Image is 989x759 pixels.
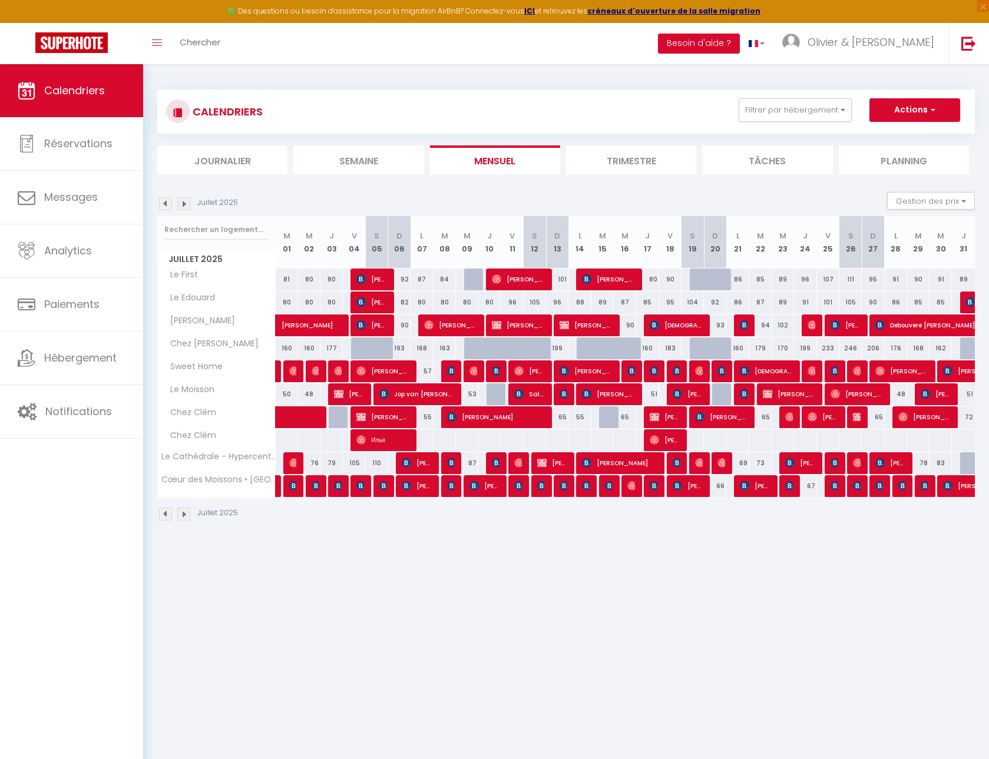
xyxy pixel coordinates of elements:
span: [PERSON_NAME] [289,452,297,474]
div: 87 [411,269,433,290]
div: 160 [726,337,749,359]
th: 13 [546,216,568,269]
div: 65 [546,406,568,428]
div: 95 [659,291,682,313]
div: 105 [839,291,862,313]
div: 90 [659,269,682,290]
span: [PERSON_NAME] [785,406,793,428]
div: 65 [614,406,636,428]
span: [PERSON_NAME] [898,406,951,428]
div: 80 [298,269,320,290]
input: Rechercher un logement... [164,219,269,240]
th: 07 [411,216,433,269]
abbr: M [441,230,448,241]
th: 29 [907,216,930,269]
span: [PERSON_NAME] [356,268,386,290]
span: [PERSON_NAME] [875,475,883,497]
button: Actions [869,98,960,122]
abbr: S [374,230,379,241]
span: [PERSON_NAME] [673,360,680,382]
span: [PERSON_NAME] [447,406,544,428]
span: [PERSON_NAME] [650,429,680,451]
div: 85 [636,291,659,313]
span: Le First [160,269,204,281]
div: 168 [907,337,930,359]
div: 105 [343,452,365,474]
th: 31 [952,216,975,269]
abbr: S [690,230,695,241]
div: 80 [411,291,433,313]
div: 163 [434,337,456,359]
abbr: M [599,230,606,241]
div: 92 [388,269,411,290]
th: 24 [794,216,816,269]
span: [PERSON_NAME] [334,475,342,497]
div: 170 [772,337,794,359]
li: Mensuel [430,145,560,174]
a: créneaux d'ouverture de la salle migration [587,6,760,16]
span: [PERSON_NAME] [312,475,319,497]
span: Olivier & [PERSON_NAME] [808,35,934,49]
span: [PERSON_NAME] [582,383,634,405]
div: 51 [636,383,659,405]
span: [PERSON_NAME] [740,314,747,336]
p: Juillet 2025 [197,508,238,519]
div: 48 [885,383,907,405]
div: 87 [456,452,478,474]
div: 65 [862,406,884,428]
span: [PERSON_NAME] [673,452,680,474]
div: 199 [794,337,816,359]
th: 02 [298,216,320,269]
th: 03 [320,216,343,269]
span: [PERSON_NAME] [560,360,612,382]
span: [PERSON_NAME] [469,360,477,382]
span: [PERSON_NAME] DI ROSA [537,452,567,474]
a: ... Olivier & [PERSON_NAME] [773,23,949,64]
div: 199 [546,337,568,359]
div: 80 [456,291,478,313]
img: logout [961,36,976,51]
div: 162 [930,337,952,359]
th: 11 [501,216,523,269]
th: 22 [749,216,772,269]
abbr: J [487,230,492,241]
abbr: L [894,230,898,241]
div: 101 [817,291,839,313]
th: 20 [704,216,726,269]
div: 160 [298,337,320,359]
span: [PERSON_NAME] [605,475,613,497]
abbr: M [779,230,786,241]
div: 168 [411,337,433,359]
span: [PERSON_NAME] [447,452,455,474]
div: 67 [794,475,816,497]
span: [PERSON_NAME] [717,452,725,474]
span: [PERSON_NAME] [717,360,725,382]
abbr: M [621,230,629,241]
div: 87 [749,291,772,313]
span: [PERSON_NAME] [514,475,522,497]
span: [PERSON_NAME] [560,475,567,497]
span: [PERSON_NAME] [921,383,951,405]
span: [PERSON_NAME] [469,475,500,497]
div: 96 [501,291,523,313]
abbr: V [510,230,515,241]
span: [PERSON_NAME] [853,406,861,428]
th: 16 [614,216,636,269]
span: Paiements [44,297,100,311]
span: [PERSON_NAME] [763,383,815,405]
li: Planning [839,145,969,174]
div: 57 [411,360,433,382]
div: 80 [478,291,501,313]
div: 80 [434,291,456,313]
span: [PERSON_NAME] [853,452,861,474]
span: Salini Prahladsingh [514,383,544,405]
span: [PERSON_NAME] [282,308,363,330]
span: Chez [PERSON_NAME] [160,337,262,350]
div: 80 [320,291,343,313]
div: 89 [591,291,614,313]
div: 86 [726,291,749,313]
span: [PERSON_NAME] [650,475,657,497]
span: [PERSON_NAME] [379,475,387,497]
a: [PERSON_NAME] [276,314,298,337]
div: 86 [726,269,749,290]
